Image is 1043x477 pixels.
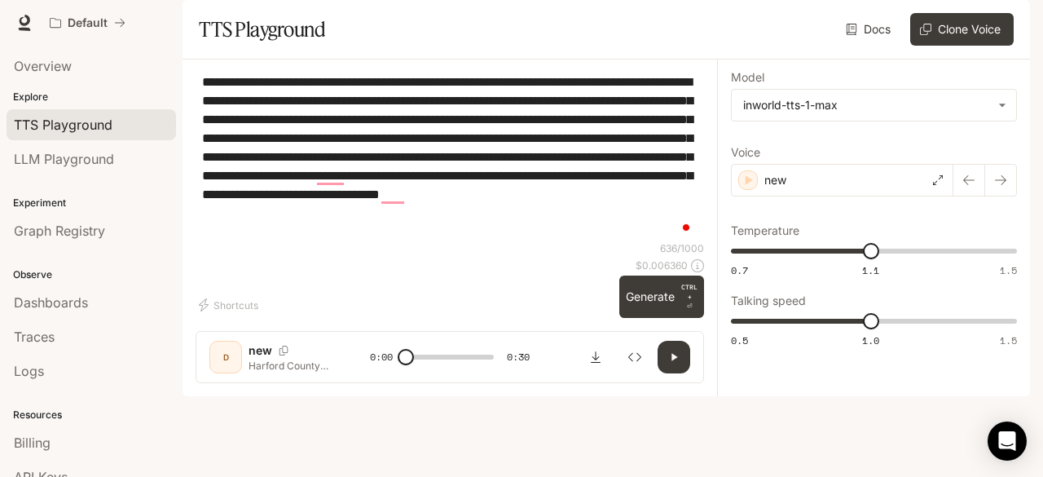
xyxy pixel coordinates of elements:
[731,147,760,158] p: Voice
[370,349,393,365] span: 0:00
[732,90,1016,121] div: inworld-tts-1-max
[681,282,698,311] p: ⏎
[202,73,698,241] textarea: To enrich screen reader interactions, please activate Accessibility in Grammarly extension settings
[42,7,133,39] button: All workspaces
[272,346,295,356] button: Copy Voice ID
[507,349,530,365] span: 0:30
[618,341,651,373] button: Inspect
[68,16,108,30] p: Default
[681,282,698,302] p: CTRL +
[619,276,704,318] button: GenerateCTRL +⏎
[579,341,612,373] button: Download audio
[731,225,799,236] p: Temperature
[862,263,879,277] span: 1.1
[910,13,1014,46] button: Clone Voice
[213,344,239,370] div: D
[731,295,806,307] p: Talking speed
[731,72,764,83] p: Model
[199,13,325,46] h1: TTS Playground
[764,172,786,188] p: new
[249,359,331,373] p: Harford County Sheriff’s Office deputies, supported by dozens of allied law enforcement officers,...
[743,97,990,113] div: inworld-tts-1-max
[731,263,748,277] span: 0.7
[731,333,748,347] span: 0.5
[196,292,265,318] button: Shortcuts
[862,333,879,347] span: 1.0
[249,342,272,359] p: new
[843,13,897,46] a: Docs
[1000,333,1017,347] span: 1.5
[1000,263,1017,277] span: 1.5
[988,422,1027,461] div: Open Intercom Messenger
